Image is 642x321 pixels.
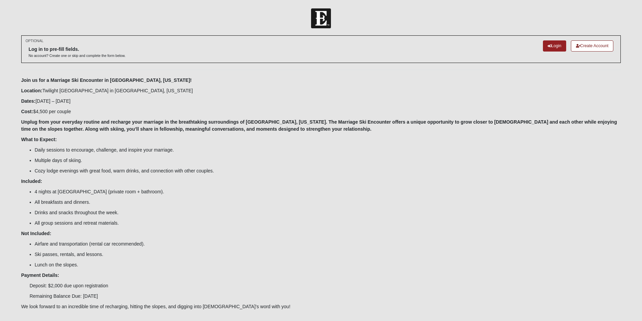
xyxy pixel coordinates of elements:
[35,147,621,154] li: Daily sessions to encourage, challenge, and inspire your marriage.
[21,108,621,115] p: $4,500 per couple
[35,261,621,268] li: Lunch on the slopes.
[35,199,621,206] li: All breakfasts and dinners.
[21,179,42,184] b: Included:
[35,251,621,258] li: Ski passes, rentals, and lessons.
[21,303,621,310] p: We look forward to an incredible time of recharging, hitting the slopes, and digging into [DEMOGR...
[21,231,51,236] b: Not Included:
[21,77,192,83] b: Join us for a Marriage Ski Encounter in [GEOGRAPHIC_DATA], [US_STATE]!
[21,98,36,104] b: Dates:
[29,53,126,58] p: No account? Create one or skip and complete the form below.
[21,88,42,93] b: Location:
[21,137,57,142] b: What to Expect:
[21,119,617,132] b: Unplug from your everyday routine and recharge your marriage in the breathtaking surroundings of ...
[21,98,621,105] p: [DATE] – [DATE]
[35,188,621,195] li: 4 nights at [GEOGRAPHIC_DATA] (private room + bathroom).
[35,209,621,216] li: Drinks and snacks throughout the week.
[35,240,621,248] li: Airfare and transportation (rental car recommended).
[543,40,566,52] a: Login
[26,38,43,43] small: OPTIONAL
[35,167,621,174] li: Cozy lodge evenings with great food, warm drinks, and connection with other couples.
[30,293,621,300] p: Remaining Balance Due: [DATE]
[29,46,126,52] h6: Log in to pre-fill fields.
[30,282,621,289] p: Deposit: $2,000 due upon registration
[571,40,614,52] a: Create Account
[21,87,621,94] p: Twilight [GEOGRAPHIC_DATA] in [GEOGRAPHIC_DATA], [US_STATE]
[35,157,621,164] li: Multiple days of skiing.
[35,220,621,227] li: All group sessions and retreat materials.
[311,8,331,28] img: Church of Eleven22 Logo
[21,109,33,114] b: Cost:
[21,272,59,278] b: Payment Details:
